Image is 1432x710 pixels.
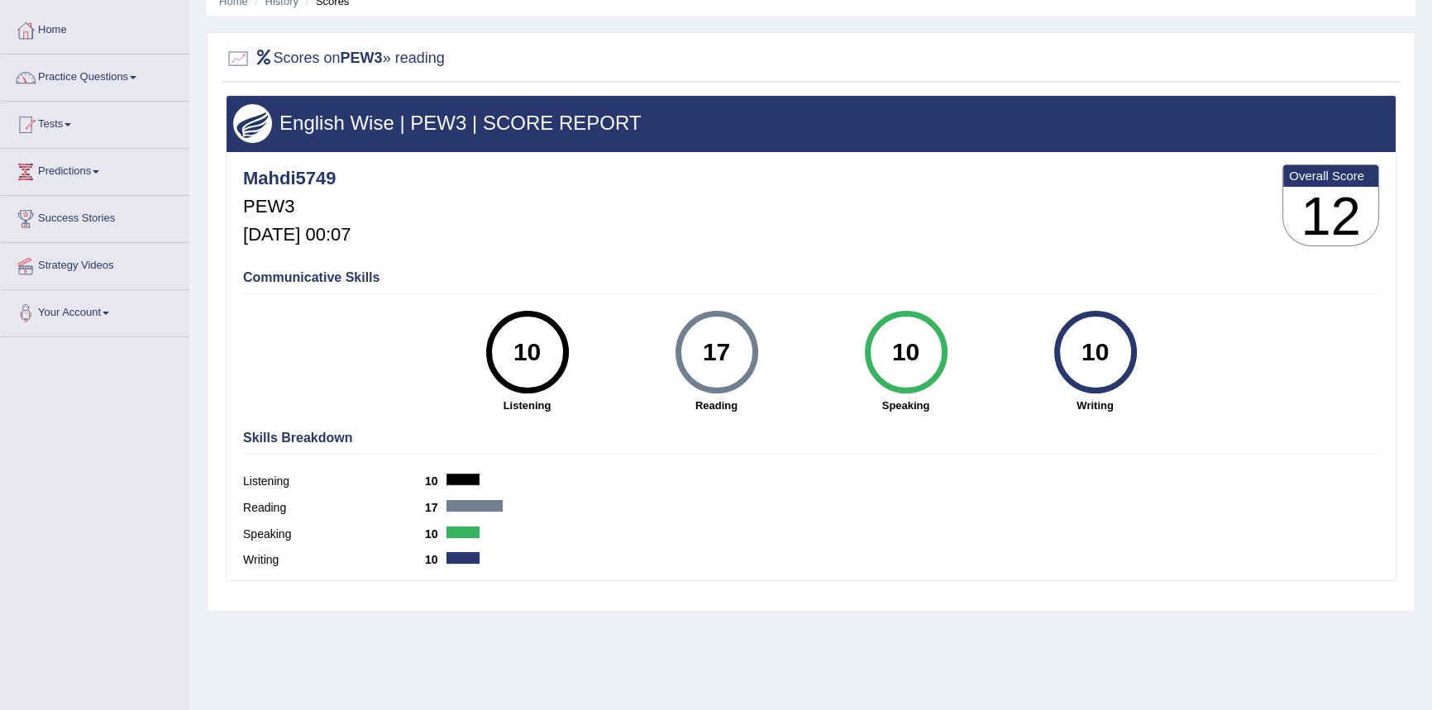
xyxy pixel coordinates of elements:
img: wings.png [233,104,272,143]
div: 10 [497,317,557,387]
h2: Scores on » reading [226,46,445,71]
label: Speaking [243,526,425,543]
b: 10 [425,527,446,541]
div: 10 [876,317,936,387]
h5: PEW3 [243,197,351,217]
a: Strategy Videos [1,243,189,284]
a: Home [1,7,189,49]
strong: Listening [441,398,613,413]
div: 10 [1065,317,1125,387]
h4: Communicative Skills [243,270,1379,285]
h3: 12 [1283,187,1378,246]
b: 10 [425,474,446,488]
b: PEW3 [341,50,383,66]
b: 10 [425,553,446,566]
a: Practice Questions [1,55,189,96]
h4: Skills Breakdown [243,431,1379,446]
label: Listening [243,473,425,490]
h4: Mahdi5749 [243,169,351,188]
b: 17 [425,501,446,514]
a: Success Stories [1,196,189,237]
a: Your Account [1,290,189,331]
div: 17 [686,317,747,387]
a: Predictions [1,149,189,190]
strong: Reading [630,398,803,413]
strong: Speaking [819,398,992,413]
a: Tests [1,102,189,143]
h3: English Wise | PEW3 | SCORE REPORT [233,112,1389,134]
b: Overall Score [1289,169,1372,183]
h5: [DATE] 00:07 [243,225,351,245]
label: Reading [243,499,425,517]
strong: Writing [1009,398,1181,413]
label: Writing [243,551,425,569]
